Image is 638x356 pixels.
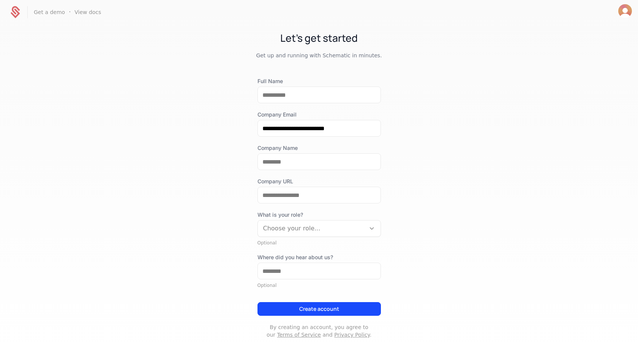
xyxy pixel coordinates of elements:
[257,211,381,219] span: What is your role?
[277,332,321,338] a: Terms of Service
[69,8,71,17] span: ·
[257,302,381,316] button: Create account
[618,4,632,18] img: 's logo
[257,282,381,288] div: Optional
[334,332,370,338] a: Privacy Policy
[257,240,381,246] div: Optional
[257,178,381,185] label: Company URL
[257,111,381,118] label: Company Email
[74,8,101,16] a: View docs
[257,77,381,85] label: Full Name
[257,323,381,339] p: By creating an account, you agree to our and .
[257,144,381,152] label: Company Name
[257,254,381,261] label: Where did you hear about us?
[34,8,65,16] a: Get a demo
[618,4,632,18] button: Open user button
